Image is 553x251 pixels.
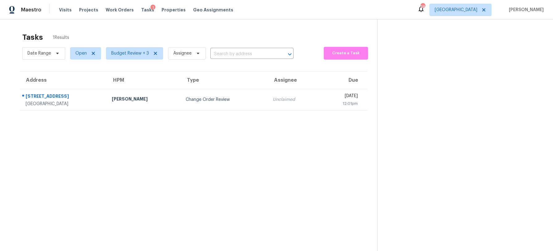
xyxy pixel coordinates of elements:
div: 38 [420,4,425,10]
span: Projects [79,7,98,13]
h2: Tasks [22,34,43,40]
div: [DATE] [324,93,358,101]
span: Maestro [21,7,41,13]
span: Tasks [141,8,154,12]
span: Geo Assignments [193,7,233,13]
th: HPM [107,72,181,89]
div: [PERSON_NAME] [112,96,176,104]
span: Work Orders [106,7,134,13]
div: 12:01pm [324,101,358,107]
div: [STREET_ADDRESS] [26,93,102,101]
span: [GEOGRAPHIC_DATA] [435,7,477,13]
span: Visits [59,7,72,13]
input: Search by address [210,49,276,59]
button: Open [285,50,294,59]
span: Assignee [173,50,192,56]
span: Create a Task [327,50,365,57]
span: Date Range [27,50,51,56]
th: Due [319,72,367,89]
span: Properties [162,7,186,13]
th: Type [181,72,268,89]
th: Address [20,72,107,89]
span: Open [75,50,87,56]
div: Change Order Review [186,97,263,103]
span: Budget Review + 3 [111,50,149,56]
div: 1 [150,5,155,11]
span: 1 Results [53,35,69,41]
div: Unclaimed [273,97,315,103]
th: Assignee [268,72,320,89]
button: Create a Task [324,47,368,60]
div: [GEOGRAPHIC_DATA] [26,101,102,107]
span: [PERSON_NAME] [506,7,544,13]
